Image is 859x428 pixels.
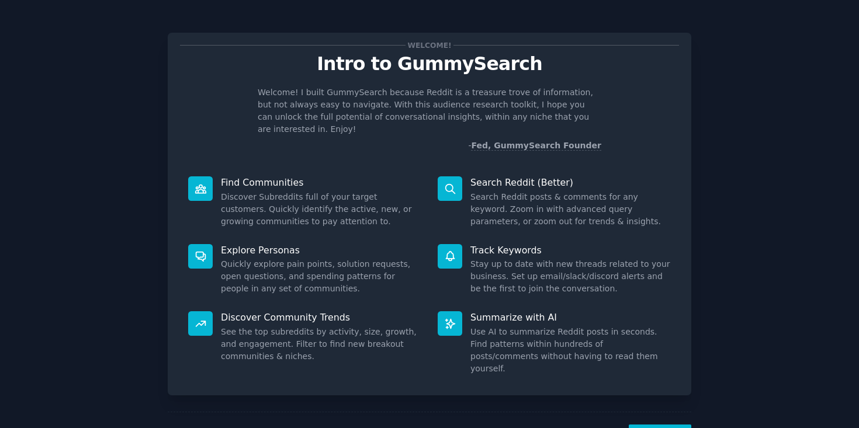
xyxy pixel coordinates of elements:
[470,244,671,256] p: Track Keywords
[470,326,671,375] dd: Use AI to summarize Reddit posts in seconds. Find patterns within hundreds of posts/comments with...
[470,191,671,228] dd: Search Reddit posts & comments for any keyword. Zoom in with advanced query parameters, or zoom o...
[406,39,453,51] span: Welcome!
[468,140,601,152] div: -
[180,54,679,74] p: Intro to GummySearch
[221,258,421,295] dd: Quickly explore pain points, solution requests, open questions, and spending patterns for people ...
[470,176,671,189] p: Search Reddit (Better)
[258,86,601,135] p: Welcome! I built GummySearch because Reddit is a treasure trove of information, but not always ea...
[221,326,421,363] dd: See the top subreddits by activity, size, growth, and engagement. Filter to find new breakout com...
[470,311,671,323] p: Summarize with AI
[221,176,421,189] p: Find Communities
[221,244,421,256] p: Explore Personas
[221,191,421,228] dd: Discover Subreddits full of your target customers. Quickly identify the active, new, or growing c...
[221,311,421,323] p: Discover Community Trends
[471,141,601,151] a: Fed, GummySearch Founder
[470,258,671,295] dd: Stay up to date with new threads related to your business. Set up email/slack/discord alerts and ...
